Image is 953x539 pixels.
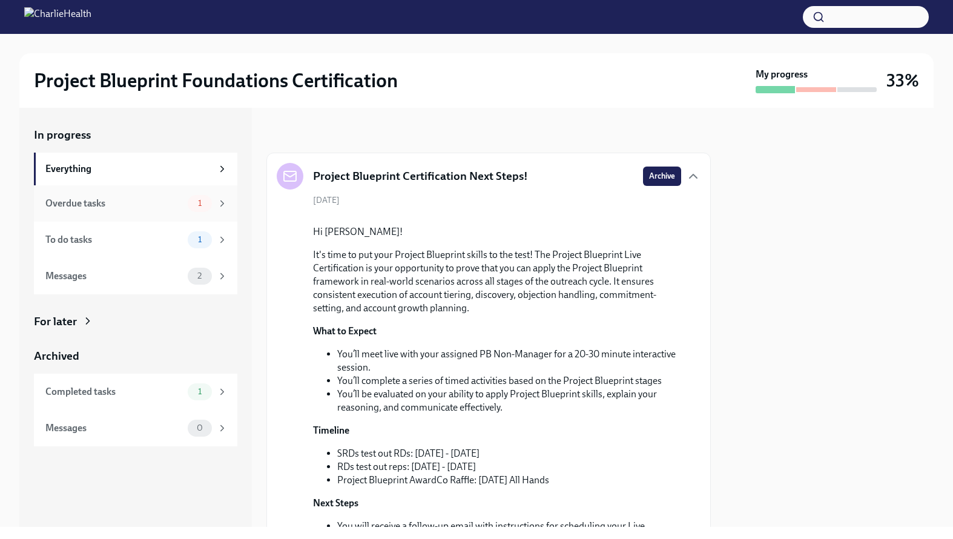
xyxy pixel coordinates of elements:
[337,474,681,487] li: Project Blueprint AwardCo Raffle: [DATE] All Hands
[24,7,91,27] img: CharlieHealth
[45,197,183,210] div: Overdue tasks
[313,168,528,184] h5: Project Blueprint Certification Next Steps!
[34,68,398,93] h2: Project Blueprint Foundations Certification
[45,162,212,176] div: Everything
[266,127,323,143] div: In progress
[886,70,919,91] h3: 33%
[34,374,237,410] a: Completed tasks1
[191,387,209,396] span: 1
[313,497,358,509] strong: Next Steps
[313,425,349,436] strong: Timeline
[34,185,237,222] a: Overdue tasks1
[34,314,77,329] div: For later
[34,127,237,143] a: In progress
[649,170,675,182] span: Archive
[313,194,340,206] span: [DATE]
[34,348,237,364] a: Archived
[337,348,681,374] li: You’ll meet live with your assigned PB Non-Manager for a 20-30 minute interactive session.
[313,325,377,337] strong: What to Expect
[190,423,210,432] span: 0
[34,314,237,329] a: For later
[337,447,681,460] li: SRDs test out RDs: [DATE] - [DATE]
[191,199,209,208] span: 1
[45,385,183,398] div: Completed tasks
[337,388,681,414] li: You’ll be evaluated on your ability to apply Project Blueprint skills, explain your reasoning, an...
[190,271,209,280] span: 2
[34,258,237,294] a: Messages2
[34,153,237,185] a: Everything
[337,374,681,388] li: You’ll complete a series of timed activities based on the Project Blueprint stages
[756,68,808,81] strong: My progress
[313,225,681,239] p: Hi [PERSON_NAME]!
[34,410,237,446] a: Messages0
[191,235,209,244] span: 1
[45,233,183,246] div: To do tasks
[34,222,237,258] a: To do tasks1
[45,269,183,283] div: Messages
[313,248,681,315] p: It's time to put your Project Blueprint skills to the test! The Project Blueprint Live Certificat...
[643,167,681,186] button: Archive
[45,422,183,435] div: Messages
[337,460,681,474] li: RDs test out reps: [DATE] - [DATE]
